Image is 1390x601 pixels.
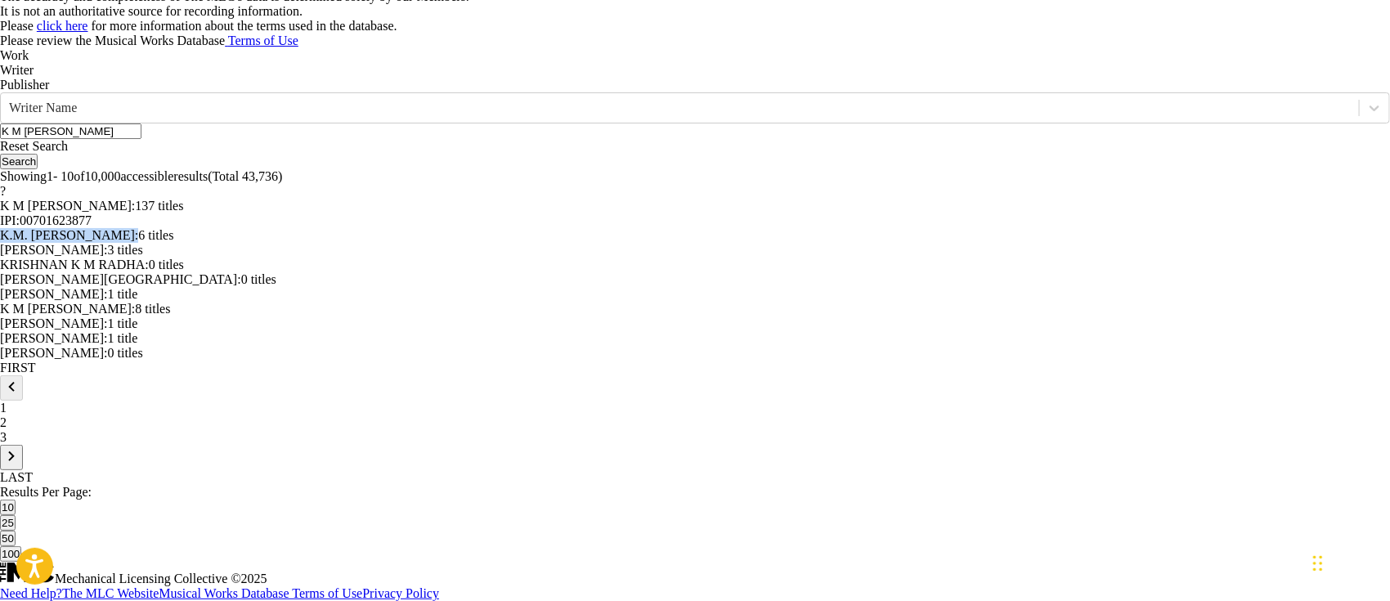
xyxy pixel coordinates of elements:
[135,199,183,213] span: 137 titles
[108,243,143,257] span: 3 titles
[108,346,143,360] span: 0 titles
[138,228,173,242] span: 6 titles
[2,446,21,466] img: right
[20,213,92,227] span: 00701623877
[62,586,159,600] a: The MLC Website
[362,586,439,600] a: Privacy Policy
[241,272,276,286] span: 0 titles
[108,331,138,345] span: 1 title
[1308,523,1390,601] iframe: Chat Widget
[108,316,138,330] span: 1 title
[37,19,88,33] a: click here
[149,258,184,271] span: 0 titles
[225,34,298,47] a: Terms of Use
[9,101,1351,115] div: Writer Name
[1313,539,1323,588] div: Drag
[159,586,362,600] a: Musical Works Database Terms of Use
[108,287,138,301] span: 1 title
[2,377,21,397] img: left
[55,572,267,585] span: Mechanical Licensing Collective © 2025
[135,302,170,316] span: 8 titles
